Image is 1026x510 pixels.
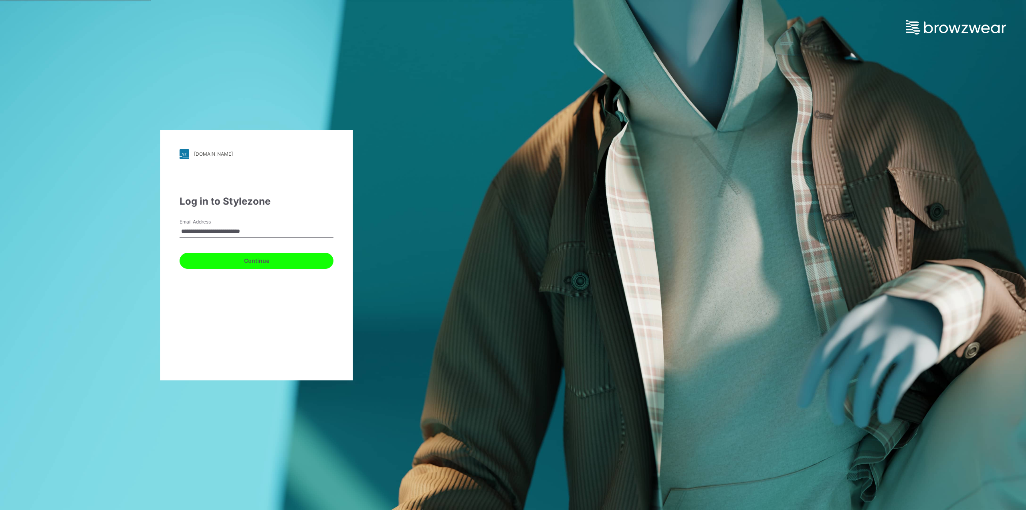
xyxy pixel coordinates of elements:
[194,151,233,157] div: [DOMAIN_NAME]
[180,253,333,269] button: Continue
[180,194,333,209] div: Log in to Stylezone
[180,149,333,159] a: [DOMAIN_NAME]
[180,149,189,159] img: stylezone-logo.562084cfcfab977791bfbf7441f1a819.svg
[180,218,236,226] label: Email Address
[906,20,1006,35] img: browzwear-logo.e42bd6dac1945053ebaf764b6aa21510.svg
